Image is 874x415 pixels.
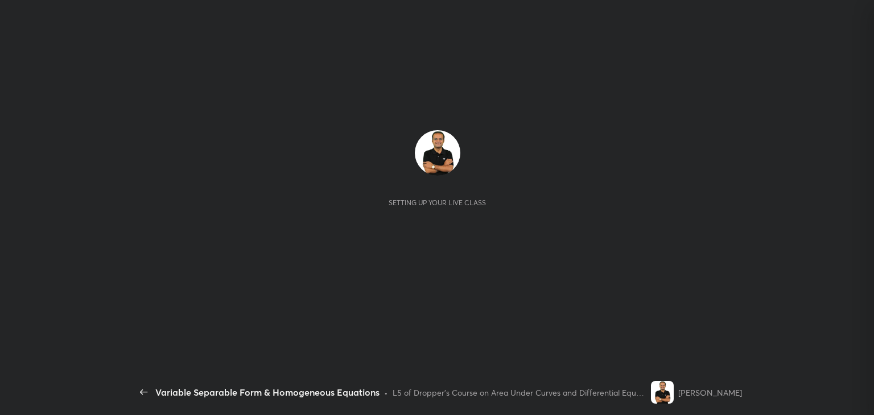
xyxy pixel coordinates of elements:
[389,198,486,207] div: Setting up your live class
[393,387,646,399] div: L5 of Dropper's Course on Area Under Curves and Differential Equations for JEE 2026
[415,130,460,176] img: fe4b8a03a1bf418596e07c738c76a6a1.jpg
[384,387,388,399] div: •
[651,381,674,404] img: fe4b8a03a1bf418596e07c738c76a6a1.jpg
[155,385,380,399] div: Variable Separable Form & Homogeneous Equations
[678,387,742,399] div: [PERSON_NAME]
